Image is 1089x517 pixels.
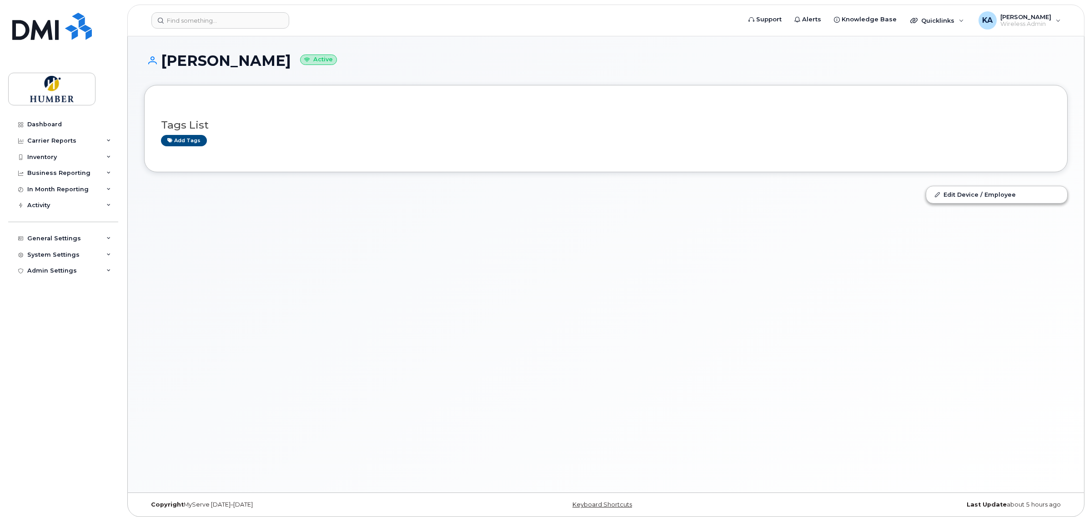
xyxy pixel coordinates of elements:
a: Add tags [161,135,207,146]
h3: Tags List [161,119,1051,131]
div: about 5 hours ago [760,501,1068,508]
small: Active [300,55,337,65]
h1: [PERSON_NAME] [144,53,1068,69]
strong: Last Update [967,501,1007,508]
a: Keyboard Shortcuts [572,501,632,508]
strong: Copyright [151,501,184,508]
div: MyServe [DATE]–[DATE] [144,501,452,508]
a: Edit Device / Employee [926,186,1067,203]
